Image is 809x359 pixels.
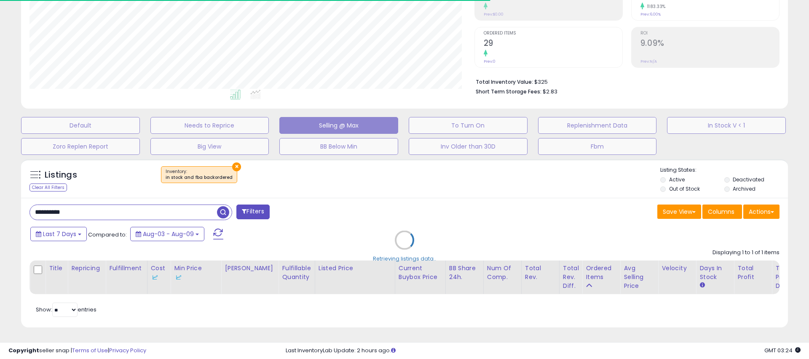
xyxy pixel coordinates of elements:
[640,12,661,17] small: Prev: 6.00%
[373,255,436,262] div: Retrieving listings data..
[476,78,533,85] b: Total Inventory Value:
[476,76,773,86] li: $325
[644,3,666,10] small: 1183.33%
[484,31,622,36] span: Ordered Items
[8,347,146,355] div: seller snap | |
[484,12,504,17] small: Prev: $0.00
[286,347,801,355] div: Last InventoryLab Update: 2 hours ago.
[150,117,269,134] button: Needs to Reprice
[640,38,779,50] h2: 9.09%
[476,88,541,95] b: Short Term Storage Fees:
[150,138,269,155] button: Big View
[409,138,528,155] button: Inv Older than 30D
[409,117,528,134] button: To Turn On
[538,138,657,155] button: Fbm
[21,138,140,155] button: Zoro Replen Report
[8,346,39,354] strong: Copyright
[538,117,657,134] button: Replenishment Data
[764,346,801,354] span: 2025-08-17 03:24 GMT
[640,59,657,64] small: Prev: N/A
[543,88,557,96] span: $2.83
[667,117,786,134] button: In Stock V < 1
[72,346,108,354] a: Terms of Use
[279,138,398,155] button: BB Below Min
[484,38,622,50] h2: 29
[484,59,496,64] small: Prev: 0
[21,117,140,134] button: Default
[640,31,779,36] span: ROI
[279,117,398,134] button: Selling @ Max
[109,346,146,354] a: Privacy Policy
